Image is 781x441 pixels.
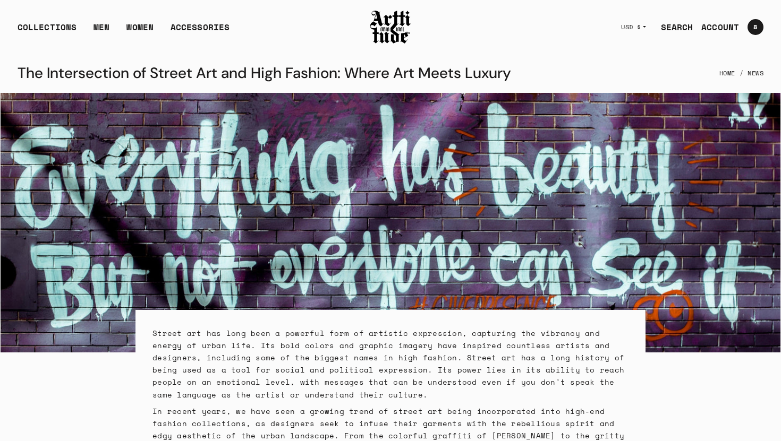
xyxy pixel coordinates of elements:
[739,15,763,39] a: Open cart
[171,21,230,42] div: ACCESSORIES
[615,15,652,39] button: USD $
[18,60,511,86] h1: The Intersection of Street Art and High Fashion: Where Art Meets Luxury
[621,23,641,31] span: USD $
[18,21,77,42] div: COLLECTIONS
[693,16,739,38] a: ACCOUNT
[652,16,693,38] a: SEARCH
[9,21,238,42] ul: Main navigation
[719,62,735,85] a: Home
[94,21,109,42] a: MEN
[753,24,757,30] span: 8
[152,327,624,400] span: Street art has long been a powerful form of artistic expression, capturing the vibrancy and energ...
[369,9,412,45] img: Arttitude
[748,62,763,85] a: News
[1,93,780,352] img: The Intersection of Street Art and High Fashion: Where Art Meets Luxury
[126,21,154,42] a: WOMEN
